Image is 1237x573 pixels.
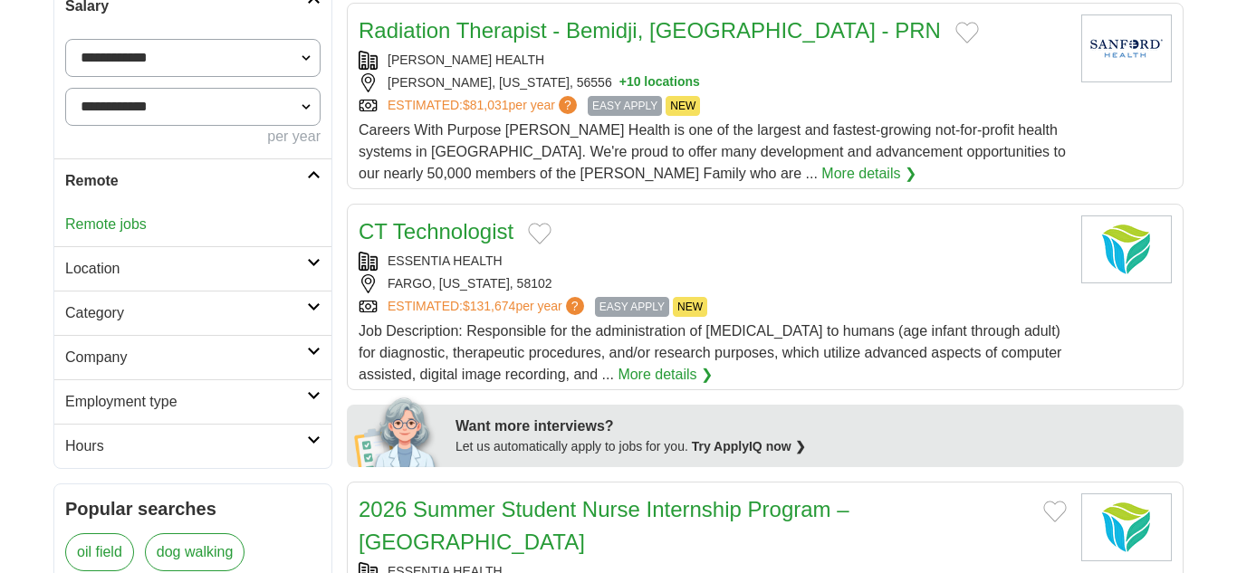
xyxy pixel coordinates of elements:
div: FARGO, [US_STATE], 58102 [359,274,1067,293]
a: Employment type [54,379,331,424]
img: Essentia Health logo [1081,493,1172,561]
span: ? [566,297,584,315]
button: +10 locations [619,73,700,92]
a: Try ApplyIQ now ❯ [692,439,806,454]
a: [PERSON_NAME] HEALTH [388,53,544,67]
img: Essentia Health logo [1081,215,1172,283]
span: $81,031 [463,98,509,112]
a: More details ❯ [618,364,713,386]
a: Hours [54,424,331,468]
a: Category [54,291,331,335]
div: Let us automatically apply to jobs for you. [455,437,1173,456]
img: apply-iq-scientist.png [354,395,442,467]
a: 2026 Summer Student Nurse Internship Program – [GEOGRAPHIC_DATA] [359,497,849,554]
span: $131,674 [463,299,515,313]
a: Company [54,335,331,379]
a: Remote [54,158,331,203]
h2: Category [65,302,307,324]
span: + [619,73,627,92]
a: ESTIMATED:$131,674per year? [388,297,588,317]
h2: Company [65,347,307,368]
h2: Hours [65,435,307,457]
a: oil field [65,533,134,571]
h2: Location [65,258,307,280]
h2: Popular searches [65,495,321,522]
a: Remote jobs [65,216,147,232]
button: Add to favorite jobs [528,223,551,244]
a: CT Technologist [359,219,513,244]
span: ? [559,96,577,114]
button: Add to favorite jobs [955,22,979,43]
a: dog walking [145,533,245,571]
div: [PERSON_NAME], [US_STATE], 56556 [359,73,1067,92]
span: NEW [673,297,707,317]
h2: Remote [65,170,307,192]
a: Radiation Therapist - Bemidji, [GEOGRAPHIC_DATA] - PRN [359,18,941,43]
span: NEW [666,96,700,116]
a: Location [54,246,331,291]
a: ESTIMATED:$81,031per year? [388,96,580,116]
span: EASY APPLY [588,96,662,116]
img: Sanford Health logo [1081,14,1172,82]
div: Want more interviews? [455,415,1173,437]
span: Job Description: Responsible for the administration of [MEDICAL_DATA] to humans (age infant throu... [359,323,1061,382]
span: EASY APPLY [595,297,669,317]
a: ESSENTIA HEALTH [388,253,503,268]
button: Add to favorite jobs [1043,501,1067,522]
div: per year [65,126,321,148]
h2: Employment type [65,391,307,413]
span: Careers With Purpose [PERSON_NAME] Health is one of the largest and fastest-growing not-for-profi... [359,122,1066,181]
a: More details ❯ [821,163,916,185]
